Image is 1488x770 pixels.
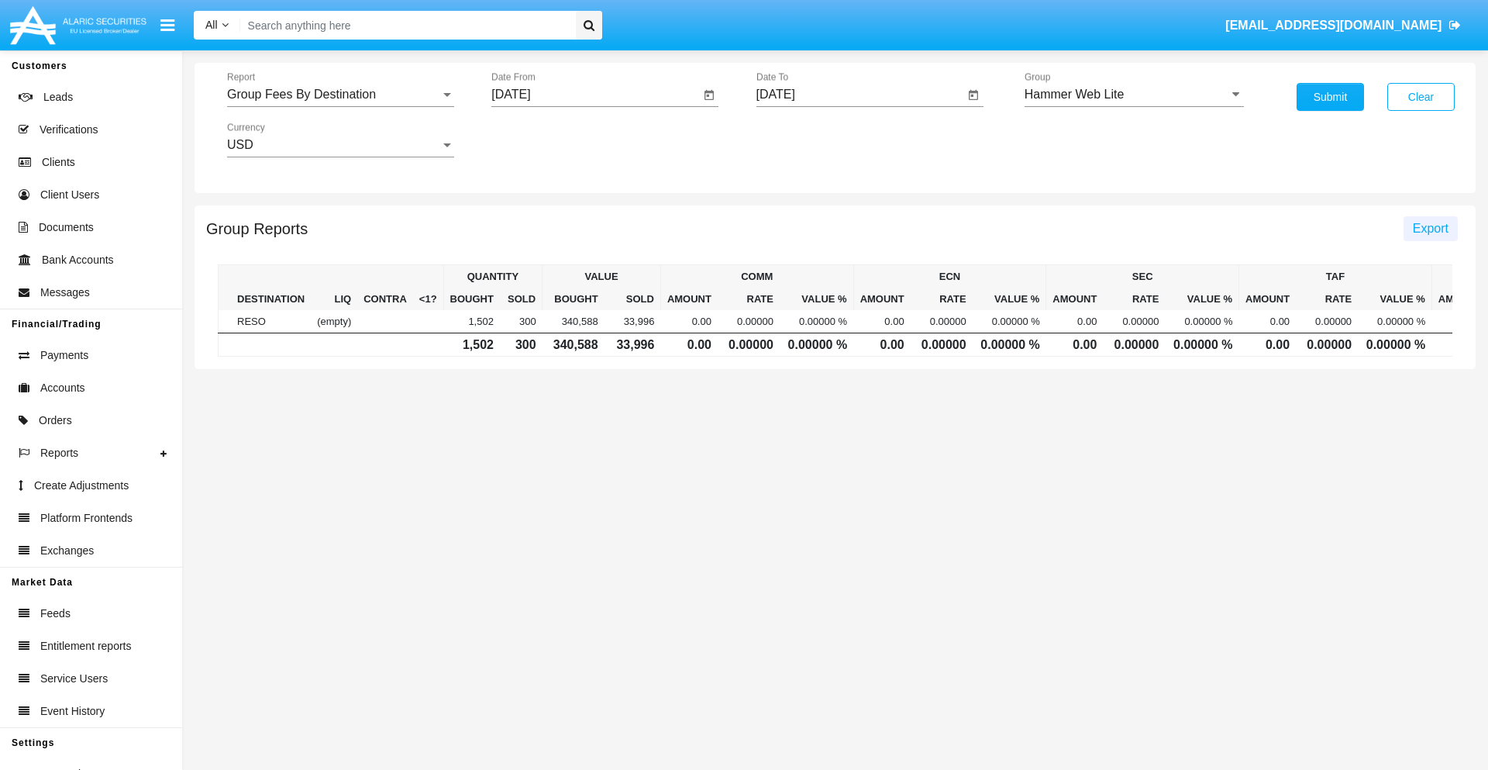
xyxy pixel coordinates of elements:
[660,288,718,310] th: AMOUNT
[443,288,500,310] th: Bought
[660,333,718,357] td: 0.00
[1046,310,1104,333] td: 0.00
[443,333,500,357] td: 1,502
[8,2,149,48] img: Logo image
[911,310,973,333] td: 0.00000
[40,445,78,461] span: Reports
[1218,4,1469,47] a: [EMAIL_ADDRESS][DOMAIN_NAME]
[1296,333,1358,357] td: 0.00000
[853,288,911,310] th: AMOUNT
[34,478,129,494] span: Create Adjustments
[194,17,240,33] a: All
[206,223,308,235] h5: Group Reports
[542,288,604,310] th: Bought
[500,310,542,333] td: 300
[853,310,911,333] td: 0.00
[40,122,98,138] span: Verifications
[42,252,114,268] span: Bank Accounts
[40,638,132,654] span: Entitlement reports
[231,310,311,333] td: RESO
[973,288,1046,310] th: VALUE %
[443,265,542,288] th: QUANTITY
[973,310,1046,333] td: 0.00000 %
[853,333,911,357] td: 0.00
[1296,288,1358,310] th: RATE
[40,285,90,301] span: Messages
[780,310,853,333] td: 0.00000 %
[43,89,73,105] span: Leads
[1225,19,1441,32] span: [EMAIL_ADDRESS][DOMAIN_NAME]
[973,333,1046,357] td: 0.00000 %
[718,288,780,310] th: RATE
[205,19,218,31] span: All
[964,86,983,105] button: Open calendar
[40,510,133,527] span: Platform Frontends
[1046,288,1104,310] th: AMOUNT
[40,671,108,687] span: Service Users
[1387,83,1455,111] button: Clear
[1103,333,1165,357] td: 0.00000
[542,265,661,288] th: VALUE
[40,543,94,559] span: Exchanges
[39,413,72,429] span: Orders
[357,265,413,311] th: CONTRA
[39,219,94,236] span: Documents
[1165,333,1238,357] td: 0.00000 %
[413,265,443,311] th: <1?
[1046,265,1239,288] th: SEC
[1239,288,1297,310] th: AMOUNT
[1239,310,1297,333] td: 0.00
[780,288,853,310] th: VALUE %
[718,310,780,333] td: 0.00000
[911,288,973,310] th: RATE
[700,86,718,105] button: Open calendar
[853,265,1046,288] th: ECN
[42,154,75,171] span: Clients
[1404,216,1458,241] button: Export
[40,606,71,622] span: Feeds
[227,88,376,101] span: Group Fees By Destination
[1103,288,1165,310] th: RATE
[1239,333,1297,357] td: 0.00
[1165,310,1238,333] td: 0.00000 %
[1297,83,1364,111] button: Submit
[1103,310,1165,333] td: 0.00000
[1413,222,1448,235] span: Export
[604,310,661,333] td: 33,996
[40,380,85,396] span: Accounts
[40,187,99,203] span: Client Users
[542,310,604,333] td: 340,588
[500,333,542,357] td: 300
[231,265,311,311] th: DESTINATION
[1296,310,1358,333] td: 0.00000
[311,310,357,333] td: (empty)
[311,265,357,311] th: LIQ
[1358,310,1431,333] td: 0.00000 %
[780,333,853,357] td: 0.00000 %
[660,310,718,333] td: 0.00
[660,265,853,288] th: COMM
[911,333,973,357] td: 0.00000
[542,333,604,357] td: 340,588
[227,138,253,151] span: USD
[604,333,661,357] td: 33,996
[604,288,661,310] th: Sold
[40,703,105,720] span: Event History
[1046,333,1104,357] td: 0.00
[1239,265,1432,288] th: TAF
[40,347,88,364] span: Payments
[443,310,500,333] td: 1,502
[1358,288,1431,310] th: VALUE %
[1358,333,1431,357] td: 0.00000 %
[500,288,542,310] th: Sold
[718,333,780,357] td: 0.00000
[1165,288,1238,310] th: VALUE %
[240,11,570,40] input: Search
